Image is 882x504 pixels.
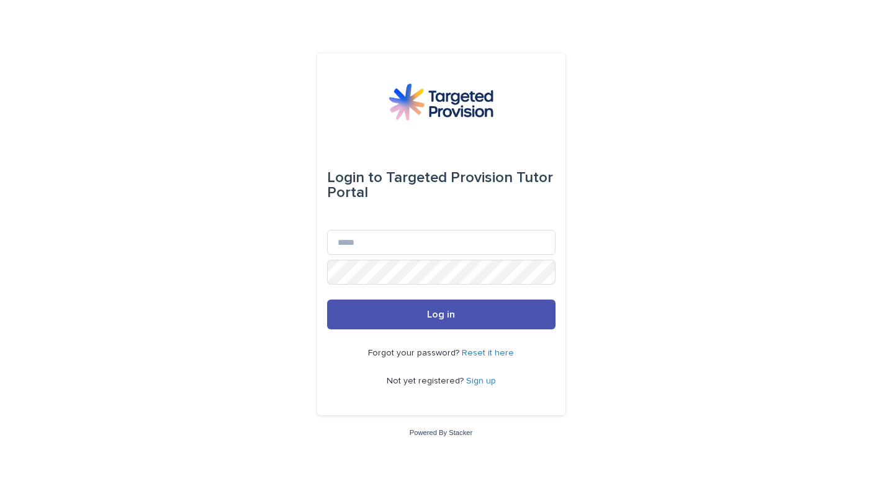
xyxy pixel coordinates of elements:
a: Reset it here [462,349,514,357]
span: Log in [427,309,455,319]
div: Targeted Provision Tutor Portal [327,160,556,210]
a: Powered By Stacker [410,429,472,436]
button: Log in [327,300,556,329]
a: Sign up [466,377,496,385]
span: Forgot your password? [368,349,462,357]
img: M5nRWzHhSzIhMunXDL62 [389,83,493,121]
span: Not yet registered? [387,377,466,385]
span: Login to [327,170,382,185]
